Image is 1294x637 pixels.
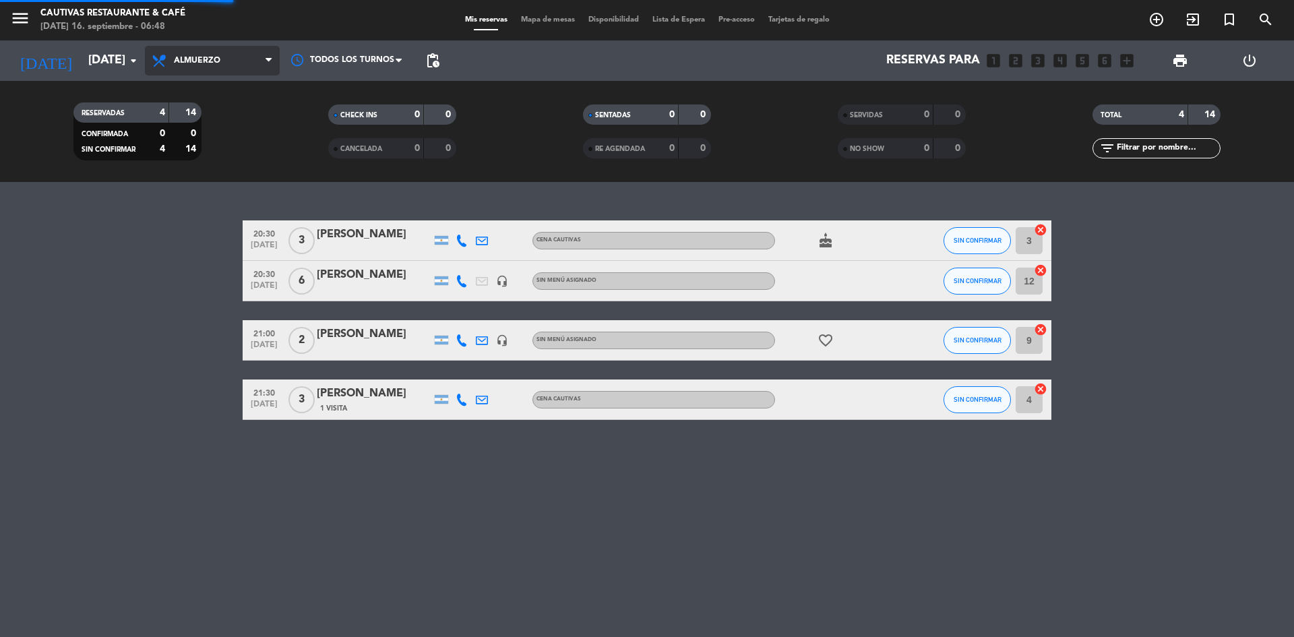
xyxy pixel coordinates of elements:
i: cancel [1034,382,1047,396]
span: 20:30 [247,225,281,241]
strong: 0 [924,144,929,153]
span: 3 [288,227,315,254]
strong: 14 [185,144,199,154]
span: RESERVADAS [82,110,125,117]
span: Mapa de mesas [514,16,582,24]
span: SIN CONFIRMAR [82,146,135,153]
div: [DATE] 16. septiembre - 06:48 [40,20,185,34]
div: [PERSON_NAME] [317,326,431,343]
i: headset_mic [496,334,508,346]
i: favorite_border [818,332,834,348]
span: CONFIRMADA [82,131,128,138]
span: SENTADAS [595,112,631,119]
i: arrow_drop_down [125,53,142,69]
strong: 14 [1204,110,1218,119]
strong: 4 [1179,110,1184,119]
span: NO SHOW [850,146,884,152]
span: Pre-acceso [712,16,762,24]
span: SIN CONFIRMAR [954,396,1002,403]
span: 6 [288,268,315,295]
div: Cautivas Restaurante & Café [40,7,185,20]
i: cake [818,233,834,249]
span: Disponibilidad [582,16,646,24]
span: Almuerzo [174,56,220,65]
i: menu [10,8,30,28]
i: filter_list [1099,140,1115,156]
span: pending_actions [425,53,441,69]
span: [DATE] [247,241,281,256]
i: looks_two [1007,52,1024,69]
span: print [1172,53,1188,69]
span: SERVIDAS [850,112,883,119]
button: SIN CONFIRMAR [944,268,1011,295]
i: looks_4 [1051,52,1069,69]
strong: 0 [669,110,675,119]
i: cancel [1034,223,1047,237]
strong: 14 [185,108,199,117]
span: Lista de Espera [646,16,712,24]
i: looks_one [985,52,1002,69]
span: SIN CONFIRMAR [954,336,1002,344]
span: Tarjetas de regalo [762,16,836,24]
div: LOG OUT [1214,40,1284,81]
strong: 4 [160,144,165,154]
span: 2 [288,327,315,354]
span: 21:00 [247,325,281,340]
span: TOTAL [1101,112,1121,119]
input: Filtrar por nombre... [1115,141,1220,156]
i: cancel [1034,323,1047,336]
span: 21:30 [247,384,281,400]
span: RE AGENDADA [595,146,645,152]
div: [PERSON_NAME] [317,226,431,243]
strong: 0 [955,110,963,119]
button: menu [10,8,30,33]
button: SIN CONFIRMAR [944,386,1011,413]
span: [DATE] [247,400,281,415]
i: turned_in_not [1221,11,1237,28]
strong: 4 [160,108,165,117]
span: Cena Cautivas [536,396,581,402]
span: [DATE] [247,281,281,297]
span: SIN CONFIRMAR [954,277,1002,284]
strong: 0 [414,110,420,119]
strong: 0 [955,144,963,153]
i: search [1258,11,1274,28]
span: Sin menú asignado [536,278,596,283]
div: [PERSON_NAME] [317,385,431,402]
span: SIN CONFIRMAR [954,237,1002,244]
span: CHECK INS [340,112,377,119]
i: looks_5 [1074,52,1091,69]
span: CANCELADA [340,146,382,152]
div: [PERSON_NAME] [317,266,431,284]
strong: 0 [924,110,929,119]
strong: 0 [700,144,708,153]
strong: 0 [191,129,199,138]
i: [DATE] [10,46,82,75]
i: add_box [1118,52,1136,69]
i: cancel [1034,264,1047,277]
span: Mis reservas [458,16,514,24]
i: looks_6 [1096,52,1113,69]
strong: 0 [414,144,420,153]
span: Reservas para [886,54,980,67]
i: exit_to_app [1185,11,1201,28]
strong: 0 [700,110,708,119]
i: headset_mic [496,275,508,287]
strong: 0 [445,144,454,153]
button: SIN CONFIRMAR [944,227,1011,254]
i: power_settings_new [1241,53,1258,69]
span: Sin menú asignado [536,337,596,342]
button: SIN CONFIRMAR [944,327,1011,354]
strong: 0 [669,144,675,153]
strong: 0 [160,129,165,138]
i: looks_3 [1029,52,1047,69]
span: [DATE] [247,340,281,356]
span: 3 [288,386,315,413]
span: 20:30 [247,266,281,281]
i: add_circle_outline [1148,11,1165,28]
strong: 0 [445,110,454,119]
span: Cena Cautivas [536,237,581,243]
span: 1 Visita [320,403,347,414]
